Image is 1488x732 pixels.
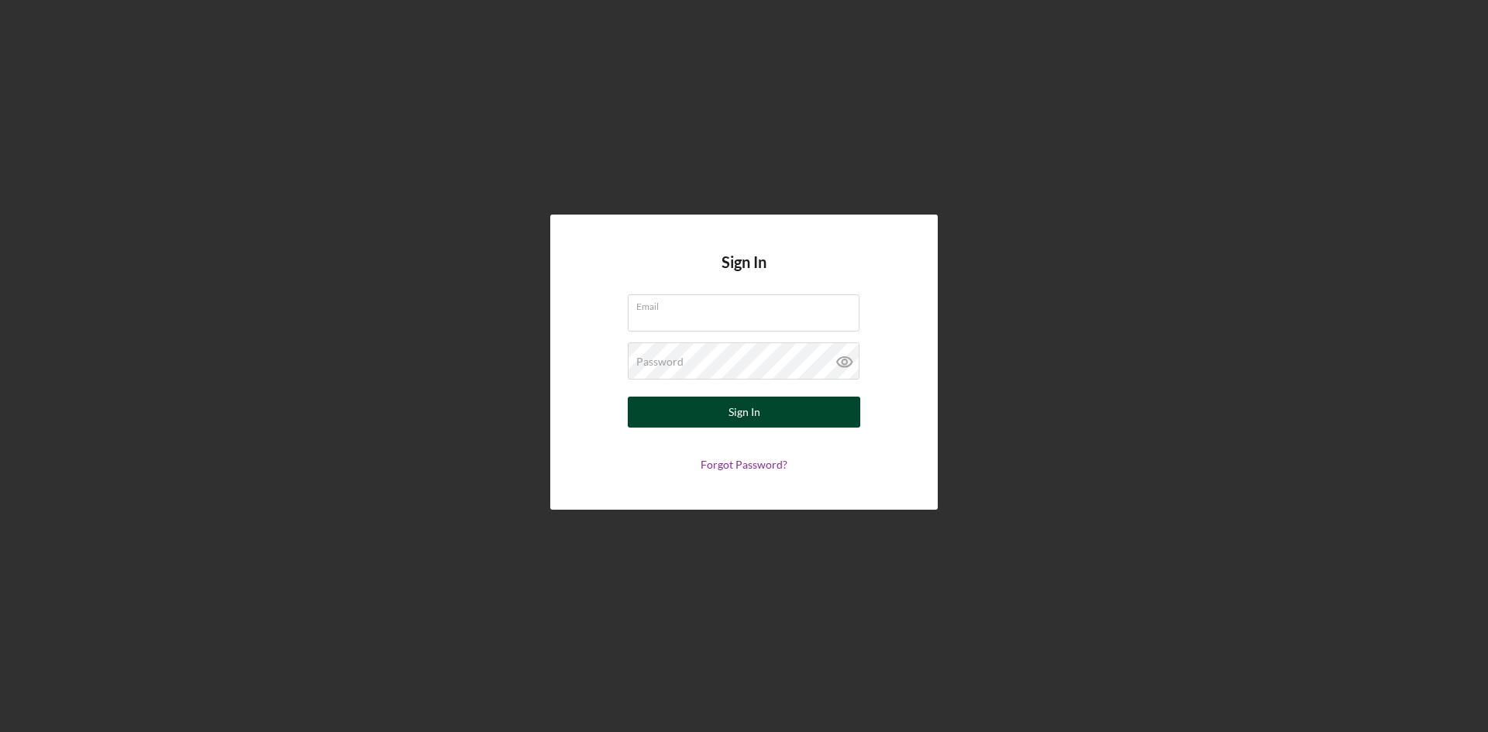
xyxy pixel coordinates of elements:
[636,295,859,312] label: Email
[636,356,684,368] label: Password
[728,397,760,428] div: Sign In
[701,458,787,471] a: Forgot Password?
[722,253,766,294] h4: Sign In
[628,397,860,428] button: Sign In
